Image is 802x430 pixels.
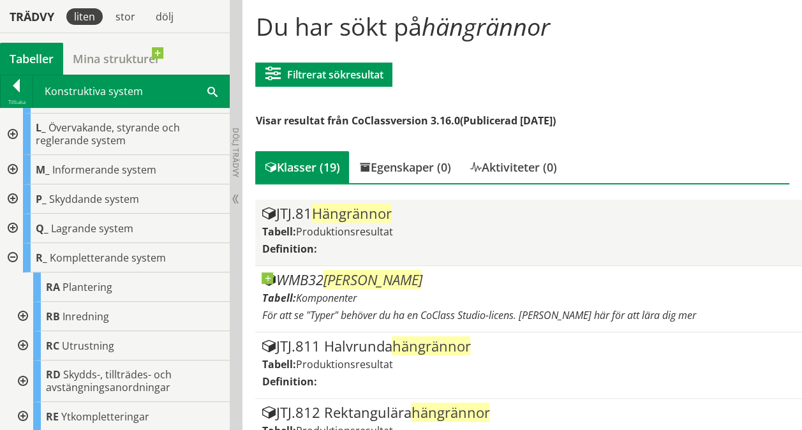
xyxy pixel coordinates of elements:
span: Ytkompletteringar [61,410,149,424]
span: RC [46,339,59,353]
label: Tabell: [262,225,295,239]
span: Produktionsresultat [295,225,392,239]
a: Mina strukturer [63,43,170,75]
span: RE [46,410,59,424]
span: Informerande system [52,163,156,177]
label: Tabell: [262,357,295,371]
span: Lagrande system [51,221,133,235]
div: JTJ.811 Halvrunda [262,339,795,354]
span: Sök i tabellen [207,84,218,98]
span: hängrännor [411,403,489,422]
div: Egenskaper (0) [349,151,460,183]
span: RD [46,367,61,382]
div: Klasser (19) [255,151,349,183]
span: Hängrännor [311,204,391,223]
span: (Publicerad [DATE]) [459,114,555,128]
span: R_ [36,251,47,265]
span: hängrännor [392,336,470,355]
span: Utrustning [62,339,114,353]
div: JTJ.81 [262,206,795,221]
span: RB [46,309,60,323]
span: RA [46,280,60,294]
span: Visar resultat från CoClassversion 3.16.0 [255,114,459,128]
span: L_ [36,121,46,135]
div: Gå till informationssidan för CoClass Studio [10,360,230,402]
span: [PERSON_NAME] [323,270,422,289]
div: liten [66,8,103,25]
div: dölj [148,8,181,25]
span: Skydds-, tillträdes- och avstängningsanordningar [46,367,172,394]
div: JTJ.812 Rektangulära [262,405,795,420]
div: Tillbaka [1,97,33,107]
div: stor [108,8,143,25]
span: M_ [36,163,50,177]
div: Gå till informationssidan för CoClass Studio [10,302,230,331]
span: Skyddande system [49,192,139,206]
span: hängrännor [421,10,549,43]
article: Gå till informationssidan för CoClass Studio [255,266,801,332]
span: För att se "Typer" behöver du ha en CoClass Studio-licens. [PERSON_NAME] här för att lära dig mer [262,308,695,322]
div: Gå till informationssidan för CoClass Studio [10,331,230,360]
div: Gå till informationssidan för CoClass Studio [10,272,230,302]
div: WMB32 [262,272,795,288]
span: Dölj trädvy [230,128,241,177]
span: Kompletterande system [50,251,166,265]
label: Definition: [262,374,316,389]
span: Plantering [63,280,112,294]
span: Produktionsresultat [295,357,392,371]
div: Konstruktiva system [33,75,229,107]
h1: Du har sökt på [255,12,789,40]
label: Definition: [262,242,316,256]
span: Övervakande, styrande och reglerande system [36,121,180,147]
span: Inredning [63,309,109,323]
label: Tabell: [262,291,295,305]
div: Aktiviteter (0) [460,151,566,183]
span: Q_ [36,221,48,235]
span: P_ [36,192,47,206]
div: Trädvy [3,10,61,24]
button: Filtrerat sökresultat [255,63,392,87]
span: Komponenter [295,291,356,305]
